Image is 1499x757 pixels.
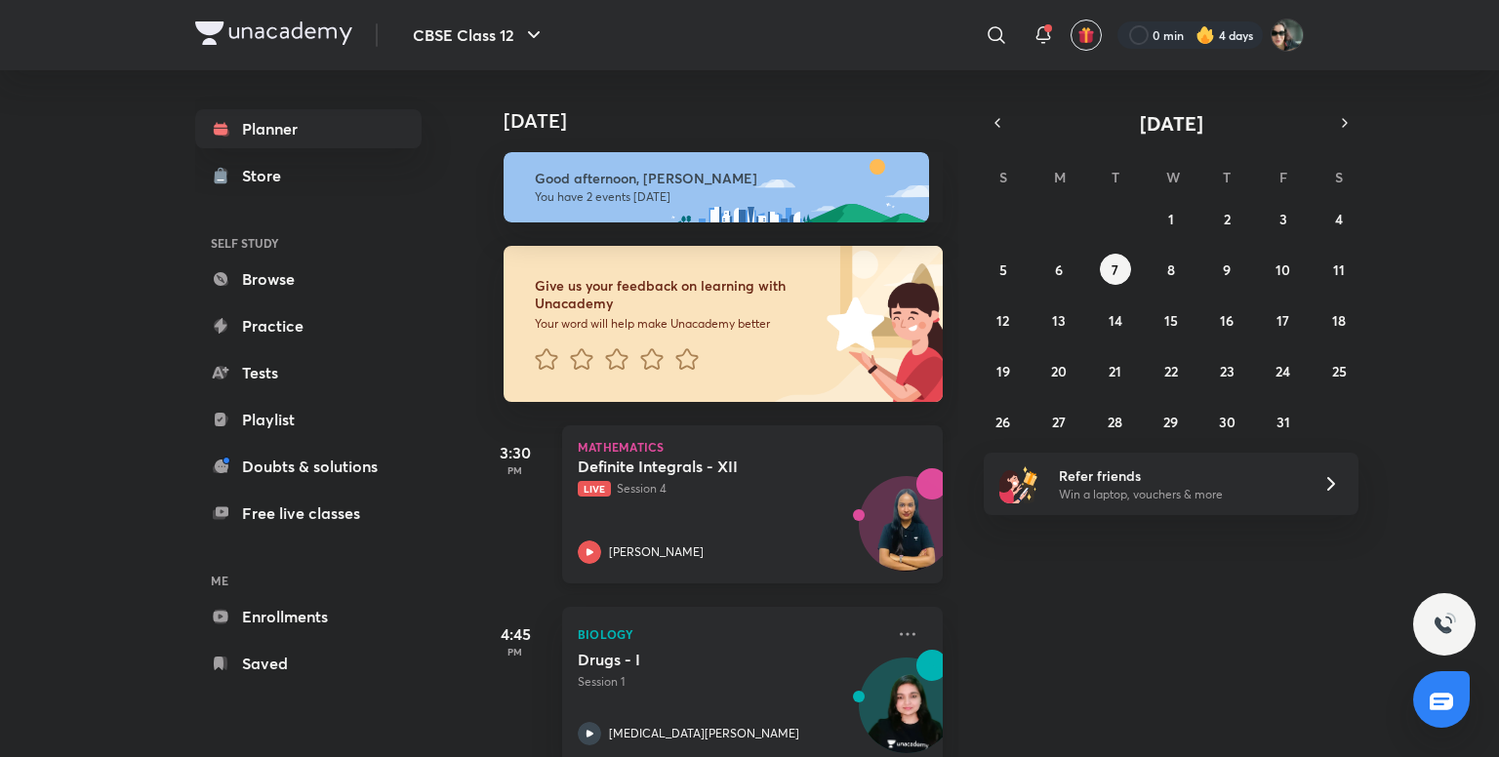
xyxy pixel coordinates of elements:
abbr: October 19, 2025 [996,362,1010,380]
img: Arihant [1271,19,1304,52]
h5: 3:30 [476,441,554,464]
a: Company Logo [195,21,352,50]
abbr: October 9, 2025 [1223,260,1231,279]
a: Free live classes [195,494,422,533]
abbr: October 10, 2025 [1276,260,1290,279]
abbr: October 8, 2025 [1167,260,1175,279]
img: Avatar [860,487,953,580]
abbr: October 2, 2025 [1224,210,1231,228]
button: October 3, 2025 [1268,203,1299,234]
abbr: October 1, 2025 [1168,210,1174,228]
p: Session 4 [578,480,884,498]
h5: Definite Integrals - XII [578,457,821,476]
abbr: October 4, 2025 [1335,210,1343,228]
a: Planner [195,109,422,148]
button: October 31, 2025 [1268,406,1299,437]
h5: Drugs - I [578,650,821,669]
abbr: October 25, 2025 [1332,362,1347,380]
p: Session 1 [578,673,884,691]
button: October 26, 2025 [988,406,1019,437]
abbr: October 18, 2025 [1332,311,1346,330]
h6: Refer friends [1059,465,1299,486]
h6: ME [195,564,422,597]
button: October 19, 2025 [988,355,1019,386]
button: October 4, 2025 [1323,203,1355,234]
button: avatar [1071,20,1102,51]
button: CBSE Class 12 [401,16,557,55]
p: Biology [578,622,884,646]
abbr: Monday [1054,168,1066,186]
button: October 5, 2025 [988,254,1019,285]
img: feedback_image [760,246,943,402]
abbr: Tuesday [1112,168,1119,186]
abbr: October 12, 2025 [996,311,1009,330]
button: October 29, 2025 [1155,406,1187,437]
button: October 13, 2025 [1043,304,1074,336]
abbr: October 17, 2025 [1276,311,1289,330]
abbr: Thursday [1223,168,1231,186]
abbr: October 5, 2025 [999,260,1007,279]
abbr: October 15, 2025 [1164,311,1178,330]
abbr: October 13, 2025 [1052,311,1066,330]
abbr: October 14, 2025 [1109,311,1122,330]
p: Mathematics [578,441,927,453]
img: Company Logo [195,21,352,45]
abbr: October 11, 2025 [1333,260,1345,279]
h5: 4:45 [476,622,554,646]
span: Live [578,481,611,497]
abbr: Saturday [1335,168,1343,186]
a: Enrollments [195,597,422,636]
button: October 12, 2025 [988,304,1019,336]
a: Store [195,156,422,195]
abbr: Friday [1279,168,1287,186]
img: afternoon [504,152,929,222]
button: October 28, 2025 [1100,406,1131,437]
img: ttu [1433,613,1456,636]
button: October 25, 2025 [1323,355,1355,386]
abbr: October 26, 2025 [995,413,1010,431]
abbr: October 6, 2025 [1055,260,1063,279]
a: Tests [195,353,422,392]
img: referral [999,464,1038,503]
button: October 18, 2025 [1323,304,1355,336]
a: Browse [195,259,422,299]
p: [MEDICAL_DATA][PERSON_NAME] [609,725,799,742]
a: Practice [195,306,422,345]
abbr: October 16, 2025 [1220,311,1234,330]
abbr: October 24, 2025 [1276,362,1290,380]
abbr: Wednesday [1166,168,1180,186]
button: October 21, 2025 [1100,355,1131,386]
h6: Give us your feedback on learning with Unacademy [535,277,820,312]
button: October 24, 2025 [1268,355,1299,386]
abbr: October 20, 2025 [1051,362,1067,380]
abbr: October 21, 2025 [1109,362,1121,380]
button: [DATE] [1011,109,1331,137]
h6: SELF STUDY [195,226,422,259]
p: Your word will help make Unacademy better [535,316,820,332]
button: October 14, 2025 [1100,304,1131,336]
a: Doubts & solutions [195,447,422,486]
abbr: October 3, 2025 [1279,210,1287,228]
button: October 20, 2025 [1043,355,1074,386]
h4: [DATE] [504,109,962,133]
button: October 30, 2025 [1211,406,1242,437]
abbr: October 7, 2025 [1112,260,1118,279]
button: October 2, 2025 [1211,203,1242,234]
button: October 8, 2025 [1155,254,1187,285]
button: October 16, 2025 [1211,304,1242,336]
h6: Good afternoon, [PERSON_NAME] [535,170,912,187]
button: October 22, 2025 [1155,355,1187,386]
button: October 9, 2025 [1211,254,1242,285]
img: avatar [1077,26,1095,44]
p: Win a laptop, vouchers & more [1059,486,1299,503]
p: PM [476,646,554,657]
abbr: October 29, 2025 [1163,413,1178,431]
abbr: October 28, 2025 [1108,413,1122,431]
button: October 11, 2025 [1323,254,1355,285]
button: October 15, 2025 [1155,304,1187,336]
p: [PERSON_NAME] [609,543,704,561]
abbr: Sunday [999,168,1007,186]
button: October 1, 2025 [1155,203,1187,234]
button: October 23, 2025 [1211,355,1242,386]
span: [DATE] [1140,110,1203,137]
